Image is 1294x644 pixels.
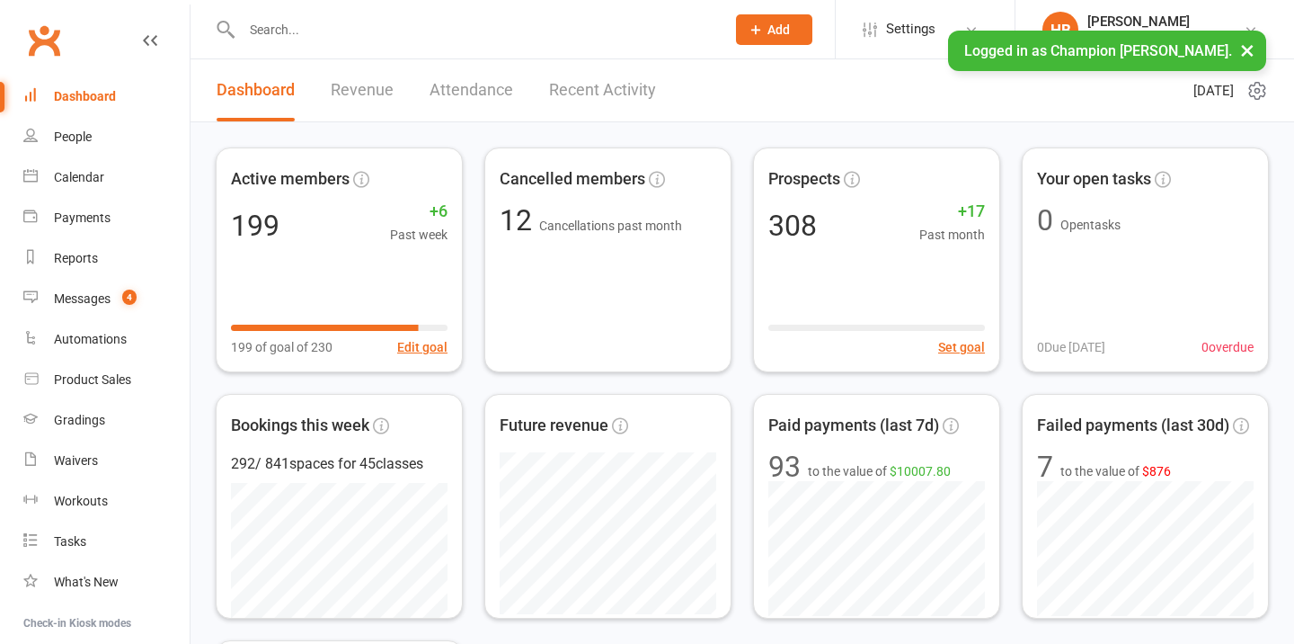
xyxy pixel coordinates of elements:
[54,251,98,265] div: Reports
[390,199,448,225] span: +6
[890,464,951,479] span: $10007.80
[54,130,92,144] div: People
[500,166,645,192] span: Cancelled members
[231,413,369,439] span: Bookings this week
[938,337,985,357] button: Set goal
[1231,31,1263,69] button: ×
[808,461,951,481] span: to the value of
[231,337,332,357] span: 199 of goal of 230
[1087,13,1244,30] div: [PERSON_NAME]
[1060,461,1171,481] span: to the value of
[767,22,790,37] span: Add
[736,14,812,45] button: Add
[54,534,86,549] div: Tasks
[231,452,448,476] div: 292 / 841 spaces for 45 classes
[539,219,682,233] span: Cancellations past month
[886,9,935,49] span: Settings
[54,575,119,589] div: What's New
[54,494,108,508] div: Workouts
[54,291,111,306] div: Messages
[919,199,985,225] span: +17
[231,166,350,192] span: Active members
[390,225,448,245] span: Past week
[54,372,131,387] div: Product Sales
[1087,30,1244,46] div: Champion [PERSON_NAME]
[430,59,513,121] a: Attendance
[22,18,66,63] a: Clubworx
[1037,206,1053,235] div: 0
[23,522,190,562] a: Tasks
[54,170,104,184] div: Calendar
[331,59,394,121] a: Revenue
[236,17,713,42] input: Search...
[54,453,98,468] div: Waivers
[231,211,279,240] div: 199
[54,89,116,103] div: Dashboard
[1201,337,1254,357] span: 0 overdue
[122,290,137,305] span: 4
[919,225,985,245] span: Past month
[1037,166,1151,192] span: Your open tasks
[23,157,190,198] a: Calendar
[23,481,190,522] a: Workouts
[23,400,190,441] a: Gradings
[397,337,448,357] button: Edit goal
[54,332,127,346] div: Automations
[549,59,656,121] a: Recent Activity
[500,413,608,439] span: Future revenue
[23,76,190,117] a: Dashboard
[23,360,190,400] a: Product Sales
[1042,12,1078,48] div: HB
[1037,337,1105,357] span: 0 Due [DATE]
[1193,80,1234,102] span: [DATE]
[768,166,840,192] span: Prospects
[1037,413,1229,439] span: Failed payments (last 30d)
[768,211,817,240] div: 308
[1142,464,1171,479] span: $876
[23,441,190,481] a: Waivers
[1060,218,1121,232] span: Open tasks
[23,279,190,319] a: Messages 4
[964,42,1232,59] span: Logged in as Champion [PERSON_NAME].
[23,319,190,360] a: Automations
[23,117,190,157] a: People
[23,238,190,279] a: Reports
[54,210,111,225] div: Payments
[54,413,105,427] div: Gradings
[768,452,801,481] div: 93
[500,203,539,237] span: 12
[1037,452,1053,481] div: 7
[768,413,939,439] span: Paid payments (last 7d)
[217,59,295,121] a: Dashboard
[23,562,190,603] a: What's New
[23,198,190,238] a: Payments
